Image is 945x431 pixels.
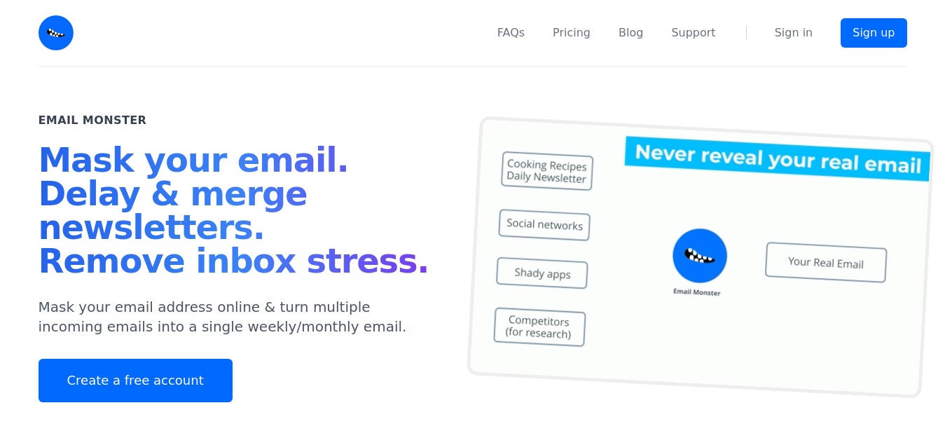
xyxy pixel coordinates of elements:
a: Blog [619,25,643,41]
a: Create a free account [39,359,233,402]
a: Sign up [841,18,906,48]
a: Pricing [553,25,591,41]
p: Mask your email address online & turn multiple incoming emails into a single weekly/monthly email. [39,297,439,336]
img: temp mail, free temporary mail, Temporary Email [466,116,934,399]
h2: Email Monster [39,112,147,129]
a: Support [671,25,715,41]
img: Email Monster [39,15,74,50]
h1: Mask your email. Delay & merge newsletters. Remove inbox stress. [39,143,439,283]
a: Sign in [775,25,813,41]
a: FAQs [497,25,525,41]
